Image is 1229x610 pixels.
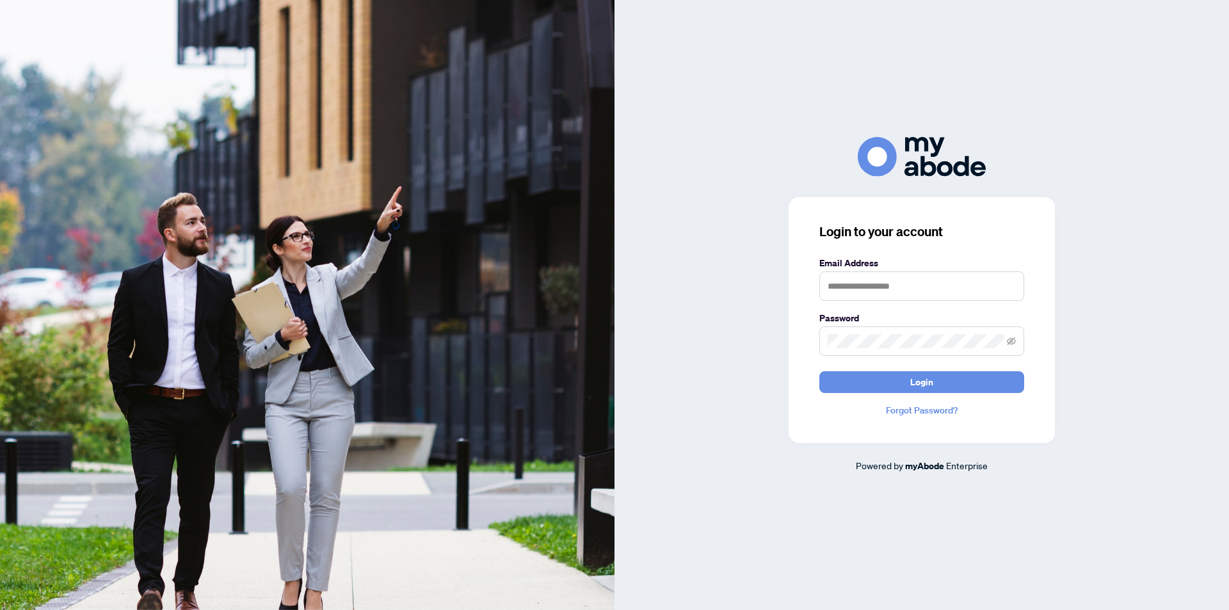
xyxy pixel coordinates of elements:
span: eye-invisible [1007,337,1016,346]
label: Password [819,311,1024,325]
span: Login [910,372,933,392]
button: Login [819,371,1024,393]
label: Email Address [819,256,1024,270]
a: Forgot Password? [819,403,1024,417]
h3: Login to your account [819,223,1024,241]
a: myAbode [905,459,944,473]
span: Enterprise [946,460,988,471]
img: ma-logo [858,137,986,176]
span: Powered by [856,460,903,471]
